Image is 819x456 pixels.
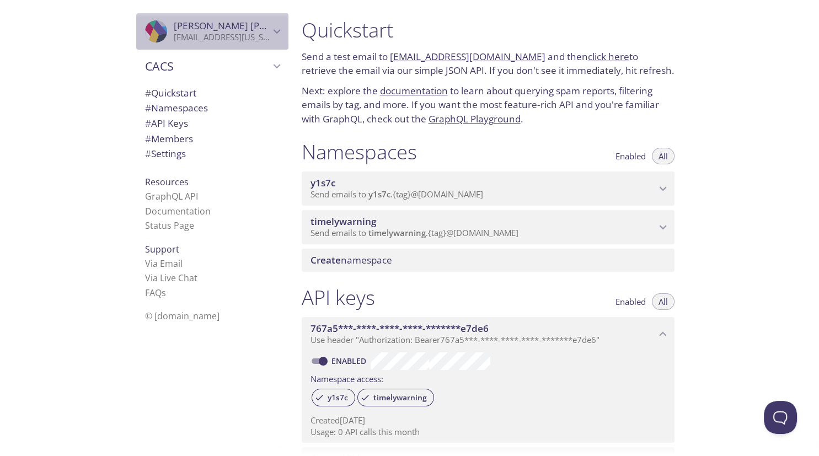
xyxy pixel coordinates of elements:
div: Create namespace [302,249,675,272]
button: All [652,293,675,310]
span: [PERSON_NAME] [PERSON_NAME] [174,19,325,32]
div: Charles McKinley [136,13,288,50]
a: GraphQL API [145,190,198,202]
p: [EMAIL_ADDRESS][US_STATE][DOMAIN_NAME] [174,32,270,43]
button: Enabled [609,148,652,164]
div: Members [136,131,288,147]
div: timelywarning namespace [302,210,675,244]
button: All [652,148,675,164]
span: Namespaces [145,101,208,114]
span: namespace [311,254,392,266]
a: FAQ [145,287,166,299]
a: documentation [380,84,448,97]
span: Quickstart [145,87,196,99]
a: Via Live Chat [145,272,197,284]
a: Documentation [145,205,211,217]
p: Created [DATE] [311,415,666,426]
span: y1s7c [368,189,390,200]
label: Namespace access: [311,370,383,386]
button: Enabled [609,293,652,310]
span: Settings [145,147,186,160]
span: Resources [145,176,189,188]
div: Quickstart [136,85,288,101]
span: Members [145,132,193,145]
a: Via Email [145,257,183,270]
span: Create [311,254,341,266]
div: Team Settings [136,146,288,162]
span: s [162,287,166,299]
iframe: Help Scout Beacon - Open [764,401,797,434]
div: API Keys [136,116,288,131]
span: © [DOMAIN_NAME] [145,310,220,322]
p: Next: explore the to learn about querying spam reports, filtering emails by tag, and more. If you... [302,84,675,126]
span: Support [145,243,179,255]
div: y1s7c [312,389,355,406]
span: Send emails to . {tag} @[DOMAIN_NAME] [311,189,483,200]
div: Namespaces [136,100,288,116]
h1: API keys [302,285,375,310]
span: # [145,101,151,114]
span: # [145,87,151,99]
span: y1s7c [321,393,355,403]
h1: Namespaces [302,140,417,164]
span: # [145,132,151,145]
span: Send emails to . {tag} @[DOMAIN_NAME] [311,227,518,238]
span: # [145,117,151,130]
div: y1s7c namespace [302,171,675,206]
span: # [145,147,151,160]
span: timelywarning [367,393,433,403]
p: Send a test email to and then to retrieve the email via our simple JSON API. If you don't see it ... [302,50,675,78]
span: CACS [145,58,270,74]
a: Enabled [330,356,371,366]
div: CACS [136,52,288,81]
div: timelywarning [357,389,434,406]
span: timelywarning [311,215,376,228]
span: y1s7c [311,176,336,189]
span: timelywarning [368,227,426,238]
a: GraphQL Playground [429,112,521,125]
span: API Keys [145,117,188,130]
a: click here [588,50,629,63]
a: [EMAIL_ADDRESS][DOMAIN_NAME] [390,50,545,63]
h1: Quickstart [302,18,675,42]
p: Usage: 0 API calls this month [311,426,666,438]
a: Status Page [145,219,194,232]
